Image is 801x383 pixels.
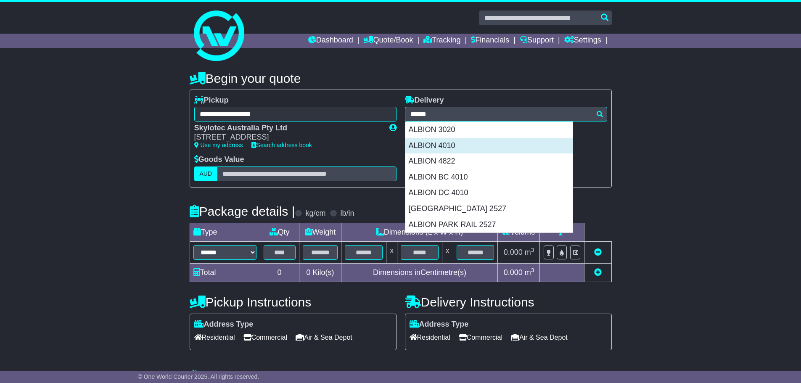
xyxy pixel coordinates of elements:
span: Commercial [459,331,502,344]
span: Air & Sea Depot [511,331,568,344]
label: AUD [194,166,218,181]
label: kg/cm [305,209,325,218]
div: ALBION DC 4010 [405,185,573,201]
a: Remove this item [594,248,602,256]
a: Quote/Book [363,34,413,48]
td: Kilo(s) [299,263,341,282]
td: x [442,241,453,263]
a: Search address book [251,142,312,148]
div: ALBION 4010 [405,138,573,154]
a: Support [520,34,554,48]
td: Dimensions in Centimetre(s) [341,263,498,282]
span: 0 [306,268,310,277]
span: © One World Courier 2025. All rights reserved. [138,373,259,380]
typeahead: Please provide city [405,107,607,122]
span: Air & Sea Depot [296,331,352,344]
td: Weight [299,223,341,241]
label: Address Type [194,320,254,329]
div: ALBION BC 4010 [405,169,573,185]
td: Type [190,223,260,241]
span: m [525,268,534,277]
a: Tracking [423,34,460,48]
sup: 3 [531,247,534,253]
label: Address Type [410,320,469,329]
td: Qty [260,223,299,241]
div: [GEOGRAPHIC_DATA] 2527 [405,201,573,217]
span: 0.000 [504,268,523,277]
span: Residential [194,331,235,344]
a: Settings [564,34,601,48]
label: lb/in [340,209,354,218]
span: 0.000 [504,248,523,256]
span: Residential [410,331,450,344]
a: Use my address [194,142,243,148]
sup: 3 [531,267,534,273]
a: Add new item [594,268,602,277]
div: ALBION 3020 [405,122,573,138]
span: m [525,248,534,256]
div: ALBION 4822 [405,153,573,169]
h4: Warranty & Insurance [190,369,612,383]
td: Total [190,263,260,282]
label: Goods Value [194,155,244,164]
div: ALBION PARK RAIL 2527 [405,217,573,233]
div: [STREET_ADDRESS] [194,133,381,142]
div: Skylotec Australia Pty Ltd [194,124,381,133]
a: Dashboard [308,34,353,48]
span: Commercial [243,331,287,344]
h4: Delivery Instructions [405,295,612,309]
label: Pickup [194,96,229,105]
a: Financials [471,34,509,48]
h4: Begin your quote [190,71,612,85]
label: Delivery [405,96,444,105]
h4: Package details | [190,204,295,218]
td: x [386,241,397,263]
td: Dimensions (L x W x H) [341,223,498,241]
td: 0 [260,263,299,282]
h4: Pickup Instructions [190,295,397,309]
